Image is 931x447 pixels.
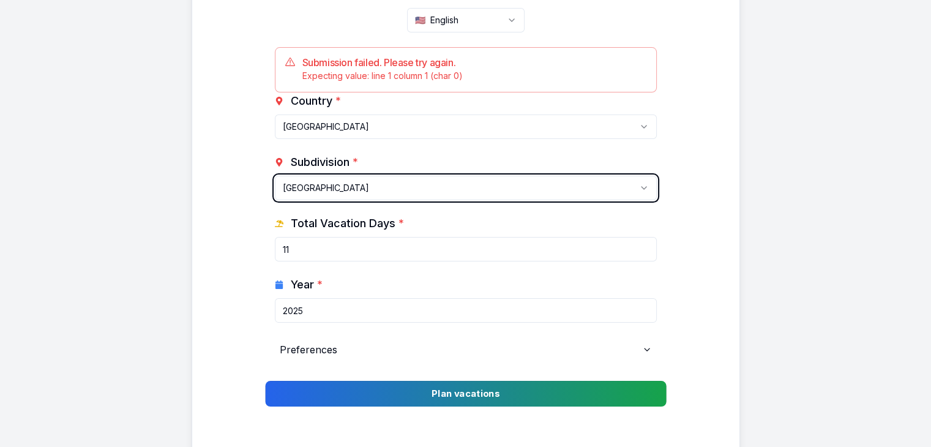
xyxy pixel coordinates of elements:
span: Total Vacation Days [291,215,404,232]
button: Plan vacations [265,381,666,407]
h5: Submission failed. Please try again. [285,58,646,67]
span: Preferences [280,342,337,357]
span: Subdivision [291,154,358,171]
div: Expecting value: line 1 column 1 (char 0) [285,70,646,82]
span: Year [291,276,323,293]
span: Country [291,92,341,110]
